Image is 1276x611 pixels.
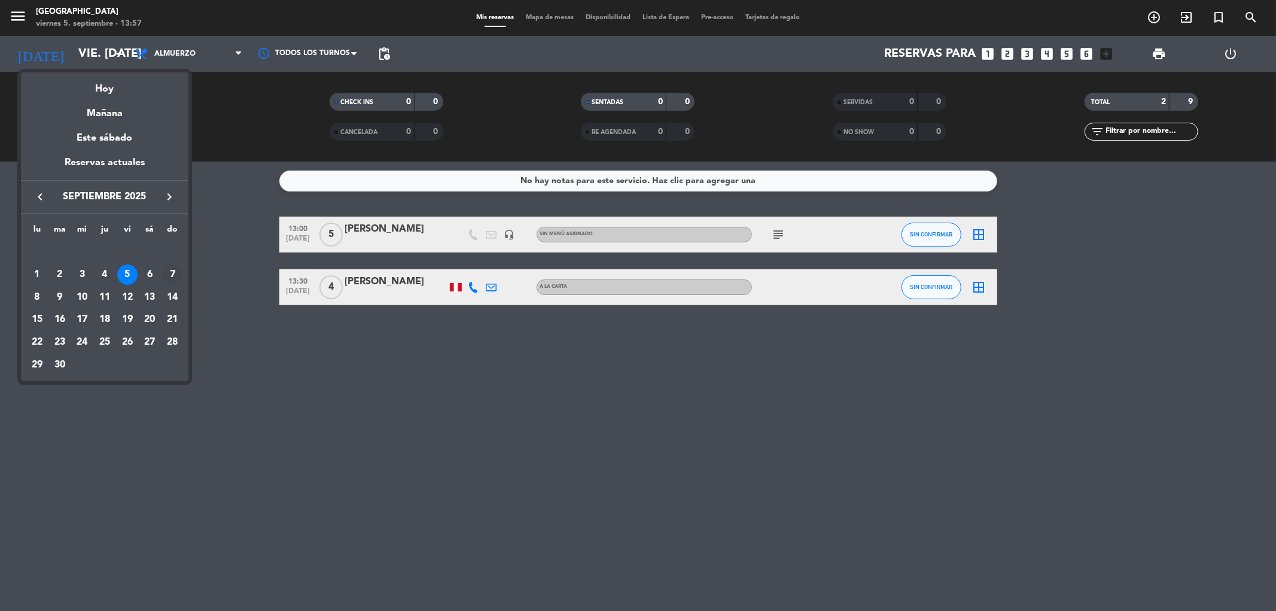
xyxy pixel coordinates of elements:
td: 15 de septiembre de 2025 [26,309,48,332]
i: keyboard_arrow_left [33,190,47,204]
div: 22 [27,332,47,352]
div: 17 [72,309,92,330]
div: 4 [95,265,115,285]
div: 9 [50,287,70,308]
td: 25 de septiembre de 2025 [93,331,116,354]
th: jueves [93,223,116,241]
th: domingo [161,223,184,241]
td: 27 de septiembre de 2025 [139,331,162,354]
div: 1 [27,265,47,285]
div: 13 [139,287,160,308]
td: 30 de septiembre de 2025 [48,354,71,376]
td: 14 de septiembre de 2025 [161,286,184,309]
i: keyboard_arrow_right [162,190,176,204]
td: 5 de septiembre de 2025 [116,263,139,286]
div: Mañana [21,97,188,121]
td: SEP. [26,241,184,264]
th: martes [48,223,71,241]
td: 24 de septiembre de 2025 [71,331,93,354]
div: 14 [162,287,182,308]
div: 2 [50,265,70,285]
td: 9 de septiembre de 2025 [48,286,71,309]
td: 4 de septiembre de 2025 [93,263,116,286]
div: 8 [27,287,47,308]
td: 6 de septiembre de 2025 [139,263,162,286]
td: 16 de septiembre de 2025 [48,309,71,332]
td: 20 de septiembre de 2025 [139,309,162,332]
span: septiembre 2025 [51,189,159,205]
div: 6 [139,265,160,285]
div: 25 [95,332,115,352]
div: 12 [117,287,138,308]
div: 23 [50,332,70,352]
td: 1 de septiembre de 2025 [26,263,48,286]
div: Reservas actuales [21,155,188,180]
td: 17 de septiembre de 2025 [71,309,93,332]
th: lunes [26,223,48,241]
td: 13 de septiembre de 2025 [139,286,162,309]
td: 7 de septiembre de 2025 [161,263,184,286]
td: 11 de septiembre de 2025 [93,286,116,309]
div: 5 [117,265,138,285]
td: 21 de septiembre de 2025 [161,309,184,332]
th: viernes [116,223,139,241]
div: 28 [162,332,182,352]
td: 28 de septiembre de 2025 [161,331,184,354]
div: 21 [162,309,182,330]
div: 10 [72,287,92,308]
td: 22 de septiembre de 2025 [26,331,48,354]
div: 29 [27,355,47,375]
td: 10 de septiembre de 2025 [71,286,93,309]
div: 3 [72,265,92,285]
td: 12 de septiembre de 2025 [116,286,139,309]
td: 2 de septiembre de 2025 [48,263,71,286]
td: 26 de septiembre de 2025 [116,331,139,354]
td: 3 de septiembre de 2025 [71,263,93,286]
td: 18 de septiembre de 2025 [93,309,116,332]
div: Este sábado [21,121,188,155]
div: 27 [139,332,160,352]
div: 24 [72,332,92,352]
div: 26 [117,332,138,352]
td: 8 de septiembre de 2025 [26,286,48,309]
th: miércoles [71,223,93,241]
div: 7 [162,265,182,285]
td: 29 de septiembre de 2025 [26,354,48,376]
div: 18 [95,309,115,330]
div: 15 [27,309,47,330]
th: sábado [139,223,162,241]
button: keyboard_arrow_left [29,189,51,205]
div: 20 [139,309,160,330]
button: keyboard_arrow_right [159,189,180,205]
div: 11 [95,287,115,308]
div: Hoy [21,72,188,97]
td: 23 de septiembre de 2025 [48,331,71,354]
div: 30 [50,355,70,375]
div: 19 [117,309,138,330]
td: 19 de septiembre de 2025 [116,309,139,332]
div: 16 [50,309,70,330]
